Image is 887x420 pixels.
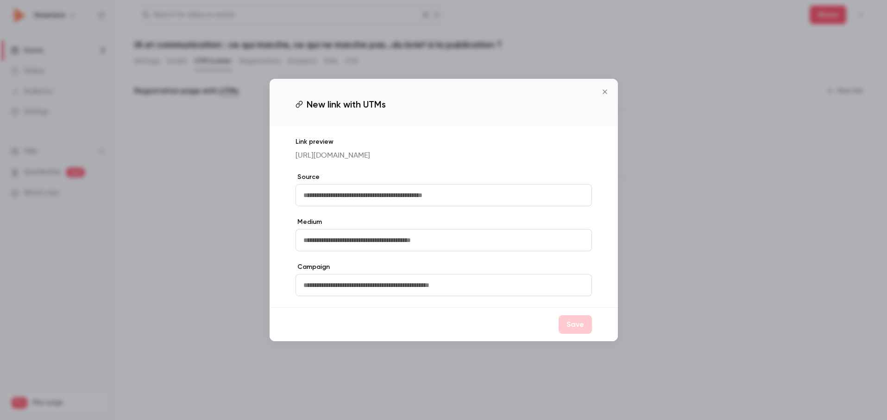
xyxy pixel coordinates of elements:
label: Campaign [296,262,592,272]
p: [URL][DOMAIN_NAME] [296,150,592,161]
label: Medium [296,217,592,227]
button: Close [596,83,614,101]
span: New link with UTMs [307,97,386,111]
label: Source [296,172,592,182]
p: Link preview [296,137,592,146]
